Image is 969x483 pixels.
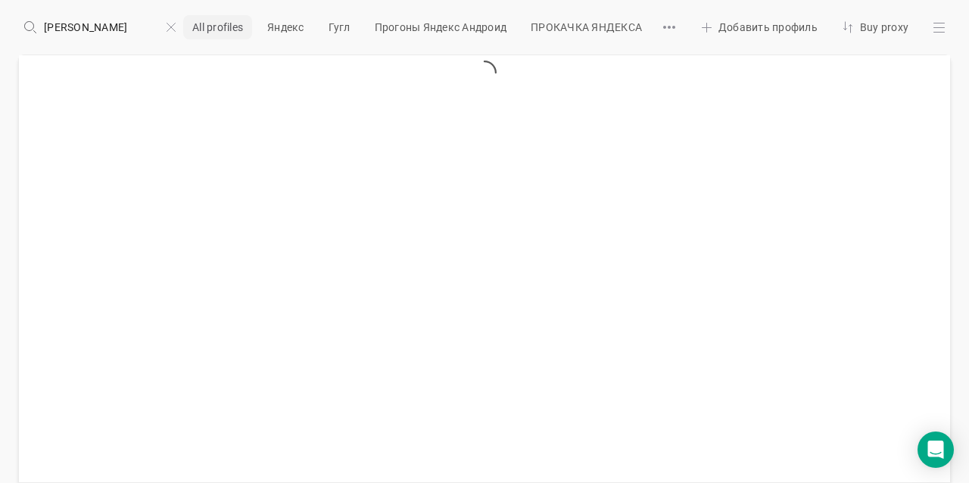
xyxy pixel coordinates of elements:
[44,20,151,35] input: Поиск профилей…
[366,15,516,39] div: Прогоны Яндекс Андроид
[836,15,914,39] div: Buy proxy
[694,15,824,39] div: Добавить профиль
[522,15,651,39] div: ПРОКАЧКА ЯНДЕКСА
[258,15,313,39] div: Яндекс
[183,15,252,39] div: All profiles
[319,15,360,39] div: Гугл
[918,432,954,468] div: Open Intercom Messenger
[472,61,497,85] i: icon: loading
